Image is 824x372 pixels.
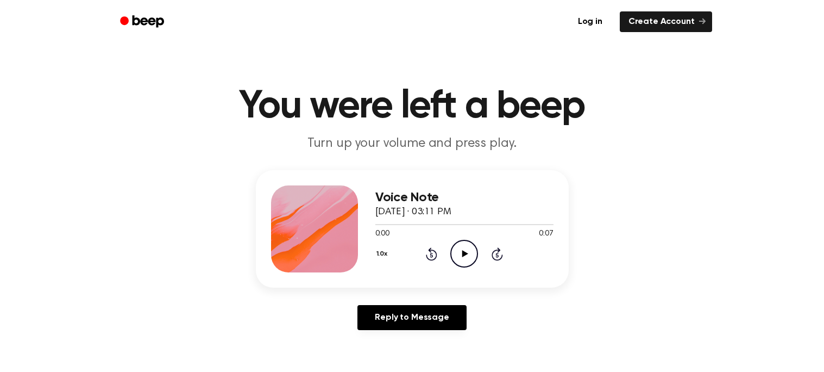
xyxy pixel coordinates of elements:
a: Beep [112,11,174,33]
a: Reply to Message [357,305,466,330]
span: [DATE] · 03:11 PM [375,207,451,217]
a: Log in [567,9,613,34]
button: 1.0x [375,245,392,263]
h1: You were left a beep [134,87,690,126]
span: 0:07 [539,228,553,240]
h3: Voice Note [375,190,553,205]
a: Create Account [620,11,712,32]
span: 0:00 [375,228,389,240]
p: Turn up your volume and press play. [204,135,621,153]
